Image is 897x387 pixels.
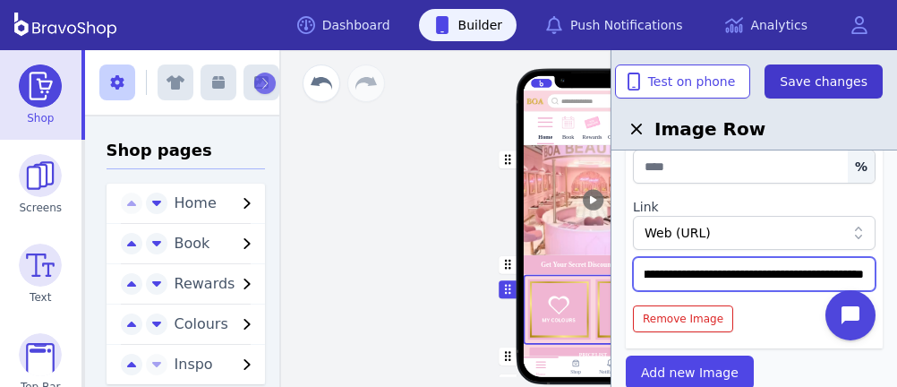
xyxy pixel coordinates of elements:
button: Rewards [167,273,266,295]
button: Test on phone [615,64,751,99]
span: Rewards [175,275,235,292]
span: Screens [20,201,63,215]
a: Analytics [711,9,822,41]
div: Colours [608,134,626,141]
button: Inspo [167,354,266,375]
span: Inspo [175,356,213,373]
button: Colours [167,314,266,335]
div: % [848,150,875,183]
div: Rewards [583,134,602,141]
a: Dashboard [283,9,405,41]
a: Builder [419,9,517,41]
div: Notifations [599,369,621,375]
h2: Image Row [626,116,883,142]
button: Remove Image [633,305,733,332]
button: Book [167,233,266,254]
div: Book [562,134,574,141]
span: Save changes [780,73,867,90]
span: Test on phone [630,73,736,90]
span: Shop [27,111,54,125]
button: PRICELIST [523,345,662,369]
div: Shop [570,369,581,375]
span: Home [175,194,217,211]
div: Home [535,372,545,376]
button: Get Your Secret Discount Code Here [523,255,662,275]
h3: Shop pages [107,138,266,169]
div: Home [538,134,552,141]
span: Add new Image [641,364,739,382]
div: Web (URL) [645,224,845,242]
span: Book [175,235,210,252]
img: BravoShop [14,13,116,38]
button: Save changes [765,64,883,99]
label: Link [633,198,876,216]
span: Text [30,290,51,305]
span: Remove Image [643,312,723,326]
a: Push Notifications [531,9,696,41]
button: Home [167,193,266,214]
span: Colours [175,315,228,332]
